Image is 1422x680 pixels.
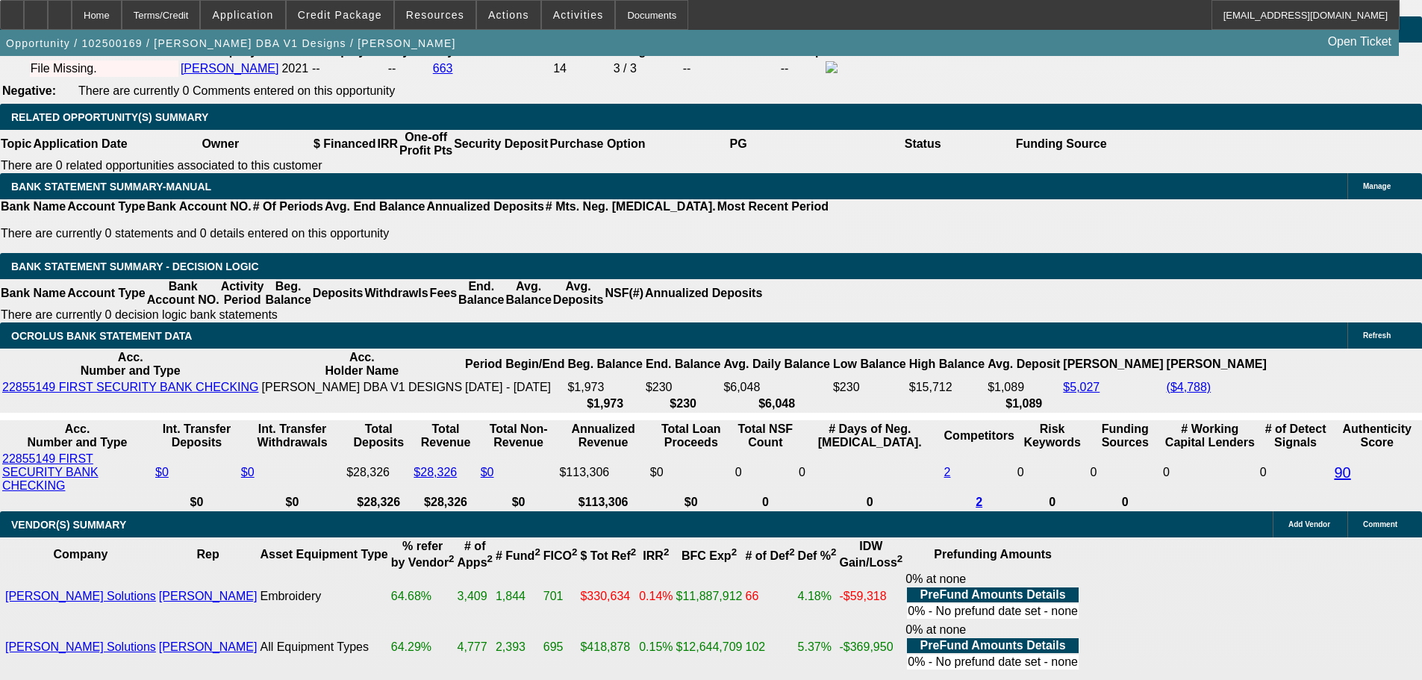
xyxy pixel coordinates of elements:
[723,396,831,411] th: $6,048
[11,261,259,272] span: Bank Statement Summary - Decision Logic
[159,640,258,653] a: [PERSON_NAME]
[717,199,829,214] th: Most Recent Period
[676,623,743,672] td: $12,644,709
[1333,422,1421,450] th: Authenticity Score
[558,422,647,450] th: Annualized Revenue
[1,350,260,378] th: Acc. Number and Type
[457,572,493,621] td: 3,409
[1062,350,1164,378] th: [PERSON_NAME]
[391,540,455,569] b: % refer by Vendor
[5,590,156,602] a: [PERSON_NAME] Solutions
[604,279,644,308] th: NSF(#)
[676,572,743,621] td: $11,887,912
[789,546,794,558] sup: 2
[287,1,393,29] button: Credit Package
[425,199,544,214] th: Annualized Deposits
[1063,381,1100,393] a: $5,027
[558,495,647,510] th: $113,306
[1363,331,1391,340] span: Refresh
[481,466,494,478] a: $0
[732,546,737,558] sup: 2
[735,422,796,450] th: Sum of the Total NSF Count and Total Overdraft Fee Count from Ocrolus
[976,496,982,508] a: 2
[1089,452,1161,493] td: 0
[1015,130,1108,158] th: Funding Source
[480,495,558,510] th: $0
[905,623,1080,671] div: 0% at none
[505,279,552,308] th: Avg. Balance
[920,588,1066,601] b: PreFund Amounts Details
[11,519,126,531] span: VENDOR(S) SUMMARY
[745,572,796,621] td: 66
[631,546,636,558] sup: 2
[312,279,364,308] th: Deposits
[480,422,558,450] th: Total Non-Revenue
[723,350,831,378] th: Avg. Daily Balance
[944,422,1015,450] th: Competitors
[5,640,156,653] a: [PERSON_NAME] Solutions
[2,381,259,393] a: 22855149 FIRST SECURITY BANK CHECKING
[259,623,388,672] td: All Equipment Types
[905,573,1080,620] div: 0% at none
[567,380,643,395] td: $1,973
[649,422,733,450] th: Total Loan Proceeds
[395,1,475,29] button: Resources
[31,62,178,75] div: File Missing.
[496,549,540,562] b: # Fund
[798,422,942,450] th: # Days of Neg. [MEDICAL_DATA].
[429,279,458,308] th: Fees
[645,380,721,395] td: $230
[376,130,399,158] th: IRR
[1017,452,1088,493] td: 0
[798,549,837,562] b: Def %
[643,549,669,562] b: IRR
[645,396,721,411] th: $230
[920,639,1066,652] b: PreFund Amounts Details
[1,227,829,240] p: There are currently 0 statements and 0 details entered on this opportunity
[664,546,669,558] sup: 2
[553,9,604,21] span: Activities
[646,130,830,158] th: PG
[831,546,836,558] sup: 2
[645,350,721,378] th: End. Balance
[413,422,478,450] th: Total Revenue
[638,623,673,672] td: 0.15%
[260,548,387,561] b: Asset Equipment Type
[649,495,733,510] th: $0
[453,130,549,158] th: Security Deposit
[1089,422,1161,450] th: Funding Sources
[1166,350,1267,378] th: [PERSON_NAME]
[745,623,796,672] td: 102
[11,181,211,193] span: BANK STATEMENT SUMMARY-MANUAL
[735,452,796,493] td: 0
[987,380,1061,395] td: $1,089
[934,548,1052,561] b: Prefunding Amounts
[146,279,220,308] th: Bank Account NO.
[746,549,795,562] b: # of Def
[390,572,455,621] td: 64.68%
[987,350,1061,378] th: Avg. Deposit
[580,549,636,562] b: $ Tot Ref
[553,62,610,75] div: 14
[1334,464,1350,481] a: 90
[1259,422,1332,450] th: # of Detect Signals
[53,548,107,561] b: Company
[464,380,565,395] td: [DATE] - [DATE]
[534,546,540,558] sup: 2
[66,199,146,214] th: Account Type
[11,111,208,123] span: RELATED OPPORTUNITY(S) SUMMARY
[298,9,382,21] span: Credit Package
[449,553,454,564] sup: 2
[406,9,464,21] span: Resources
[559,466,646,479] div: $113,306
[241,466,255,478] a: $0
[197,548,219,561] b: Rep
[159,590,258,602] a: [PERSON_NAME]
[826,61,838,73] img: facebook-icon.png
[1363,182,1391,190] span: Manage
[259,572,388,621] td: Embroidery
[457,623,493,672] td: 4,777
[433,62,453,75] a: 663
[682,60,779,77] td: --
[649,452,733,493] td: $0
